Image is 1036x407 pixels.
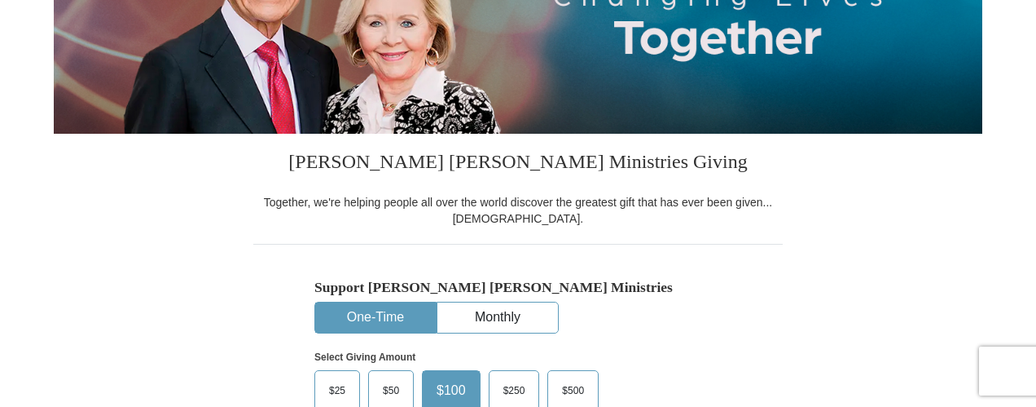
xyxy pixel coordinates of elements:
[437,303,558,333] button: Monthly
[321,378,353,403] span: $25
[253,134,783,194] h3: [PERSON_NAME] [PERSON_NAME] Ministries Giving
[253,194,783,227] div: Together, we're helping people all over the world discover the greatest gift that has ever been g...
[428,378,474,403] span: $100
[554,378,592,403] span: $500
[495,378,533,403] span: $250
[375,378,407,403] span: $50
[315,303,436,333] button: One-Time
[314,352,415,363] strong: Select Giving Amount
[314,279,722,296] h5: Support [PERSON_NAME] [PERSON_NAME] Ministries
